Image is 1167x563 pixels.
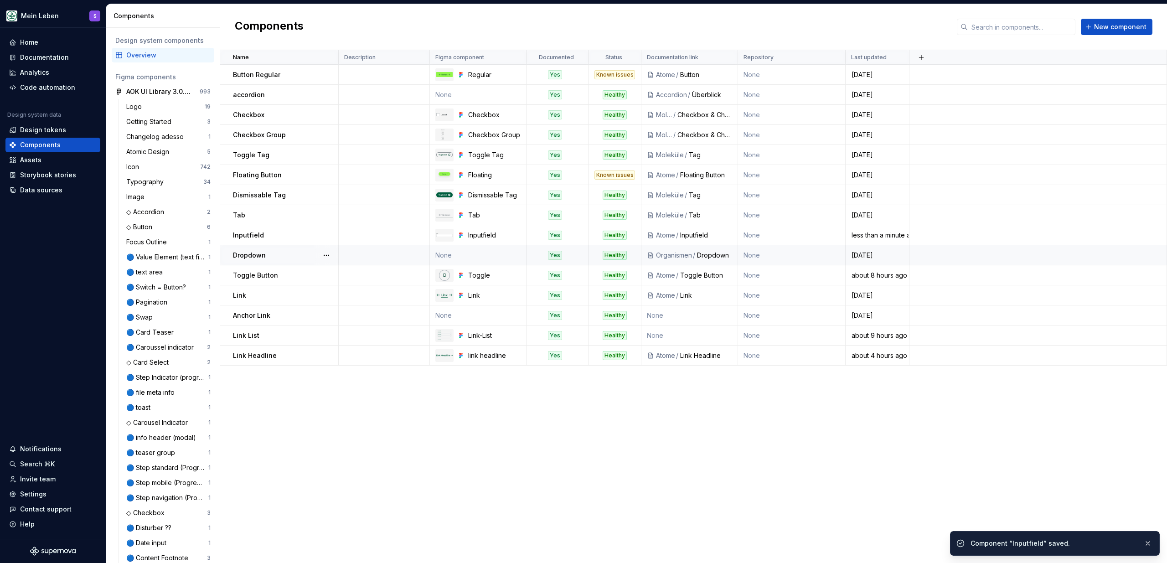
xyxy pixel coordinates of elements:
div: Überblick [692,90,732,99]
td: None [430,305,527,325]
a: Icon742 [123,160,214,174]
img: Dismissable Tag [436,192,453,197]
button: New component [1081,19,1152,35]
a: 🔵 Step mobile (Progress stepper)1 [123,475,214,490]
div: Home [20,38,38,47]
td: None [738,265,846,285]
img: Regular [436,72,453,77]
div: 2 [207,359,211,366]
div: Known issues [594,170,635,180]
div: Code automation [20,83,75,92]
a: 🔵 Disturber ??1 [123,521,214,535]
div: Yes [548,70,562,79]
a: 🔵 Card Teaser1 [123,325,214,340]
div: / [672,110,677,119]
p: Toggle Tag [233,150,269,160]
div: Tab [689,211,732,220]
div: Healthy [603,191,627,200]
div: Link Headline [680,351,732,360]
div: Yes [548,170,562,180]
div: S [93,12,97,20]
div: 2 [207,344,211,351]
p: Last updated [851,54,887,61]
svg: Supernova Logo [30,547,76,556]
div: Floating Button [680,170,732,180]
div: 1 [208,299,211,306]
a: AOK UI Library 3.0.20 (adesso)993 [112,84,214,99]
div: [DATE] [846,130,909,139]
a: Getting Started3 [123,114,214,129]
p: Description [344,54,376,61]
div: 1 [208,253,211,261]
div: [DATE] [846,211,909,220]
p: Dropdown [233,251,266,260]
div: Moleküle [656,150,684,160]
div: Atome [656,351,675,360]
button: Contact support [5,502,100,517]
a: Focus Outline1 [123,235,214,249]
div: [DATE] [846,90,909,99]
a: Atomic Design5 [123,145,214,159]
div: ◇ Carousel Indicator [126,418,191,427]
div: / [692,251,697,260]
a: Design tokens [5,123,100,137]
p: Inputfield [233,231,264,240]
div: Component “Inputfield” saved. [971,539,1136,548]
button: Mein LebenS [2,6,104,26]
div: 34 [203,178,211,186]
div: Atome [656,70,675,79]
p: Link [233,291,246,300]
div: [DATE] [846,291,909,300]
p: Status [605,54,622,61]
a: Assets [5,153,100,167]
div: 1 [208,539,211,547]
div: 🔵 Content Footnote [126,553,192,563]
div: Design system components [115,36,211,45]
td: None [738,225,846,245]
td: None [738,145,846,165]
td: None [738,65,846,85]
div: Floating [468,170,521,180]
div: 1 [208,479,211,486]
div: 1 [208,329,211,336]
div: Tag [689,191,732,200]
div: Link [680,291,732,300]
a: ◇ Card Select2 [123,355,214,370]
a: Overview [112,48,214,62]
div: 🔵 Card Teaser [126,328,177,337]
div: Checkbox [468,110,521,119]
div: Notifications [20,444,62,454]
div: 1 [208,464,211,471]
div: / [684,211,689,220]
div: 5 [207,148,211,155]
div: 993 [200,88,211,95]
div: / [687,90,692,99]
div: about 4 hours ago [846,351,909,360]
p: Repository [744,54,774,61]
a: Settings [5,487,100,501]
div: 🔵 Step standard (Progress stepper) [126,463,208,472]
div: ◇ Accordion [126,207,168,217]
div: Settings [20,490,46,499]
div: 1 [208,524,211,532]
div: Analytics [20,68,49,77]
p: Link Headline [233,351,277,360]
img: Toggle Tag [436,152,453,157]
div: 🔵 Disturber ?? [126,523,175,532]
div: / [672,130,677,139]
div: Healthy [603,110,627,119]
div: Yes [548,271,562,280]
div: / [675,271,680,280]
a: 🔵 Date input1 [123,536,214,550]
div: [DATE] [846,311,909,320]
div: / [675,170,680,180]
td: None [738,125,846,145]
button: Help [5,517,100,532]
div: Components [20,140,61,150]
div: Healthy [603,331,627,340]
a: 🔵 Pagination1 [123,295,214,310]
div: Typography [126,177,167,186]
div: 1 [208,269,211,276]
a: Code automation [5,80,100,95]
td: None [738,105,846,125]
